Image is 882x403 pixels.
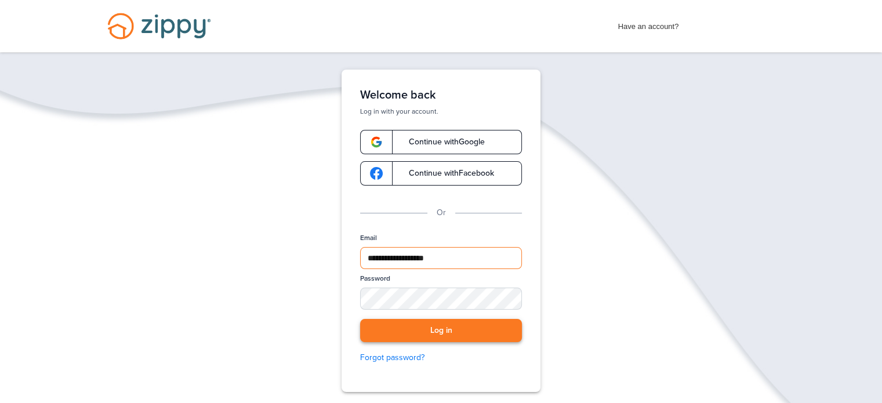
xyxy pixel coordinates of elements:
a: google-logoContinue withGoogle [360,130,522,154]
span: Have an account? [618,14,679,33]
span: Continue with Google [397,138,485,146]
p: Or [437,206,446,219]
button: Log in [360,319,522,343]
label: Password [360,274,390,284]
a: Forgot password? [360,351,522,364]
span: Continue with Facebook [397,169,494,177]
input: Email [360,247,522,269]
img: google-logo [370,167,383,180]
p: Log in with your account. [360,107,522,116]
label: Email [360,233,377,243]
h1: Welcome back [360,88,522,102]
input: Password [360,288,522,310]
img: google-logo [370,136,383,148]
a: google-logoContinue withFacebook [360,161,522,186]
